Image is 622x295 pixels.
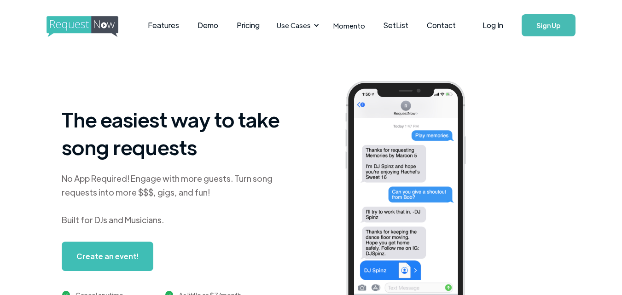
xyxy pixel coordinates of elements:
[139,11,188,40] a: Features
[271,11,322,40] div: Use Cases
[62,242,153,271] a: Create an event!
[62,105,292,161] h1: The easiest way to take song requests
[418,11,465,40] a: Contact
[277,20,311,30] div: Use Cases
[522,14,575,36] a: Sign Up
[374,11,418,40] a: SetList
[47,16,116,35] a: home
[473,9,512,41] a: Log In
[227,11,269,40] a: Pricing
[62,172,292,227] div: No App Required! Engage with more guests. Turn song requests into more $$$, gigs, and fun! Built ...
[188,11,227,40] a: Demo
[324,12,374,39] a: Momento
[47,16,135,37] img: requestnow logo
